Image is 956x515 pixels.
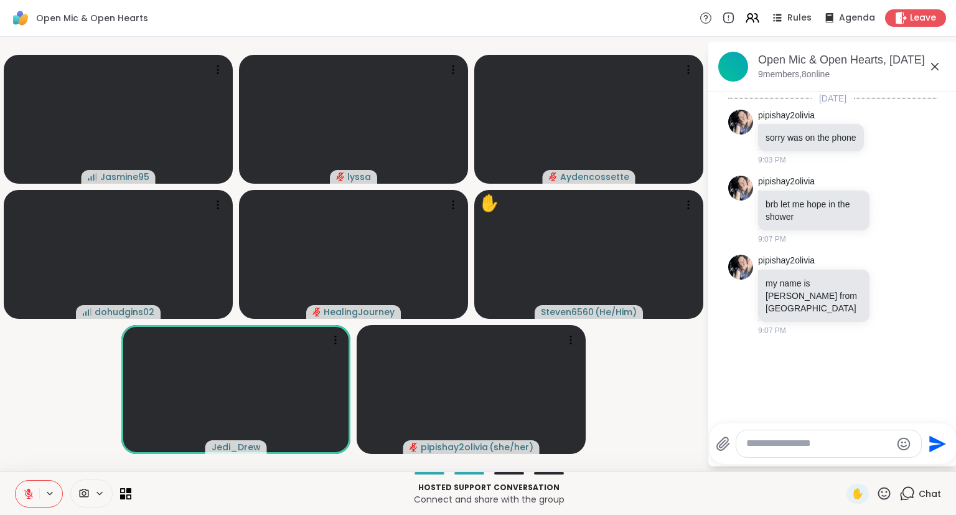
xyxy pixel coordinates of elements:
[910,12,936,24] span: Leave
[896,437,911,451] button: Emoji picker
[212,441,261,453] span: Jedi_Drew
[718,52,748,82] img: Open Mic & Open Hearts, Sep 12
[95,306,154,318] span: dohudgins02
[758,176,815,188] a: pipishay2olivia
[728,110,753,135] img: https://sharewell-space-live.sfo3.digitaloceanspaces.com/user-generated/d00611f7-7241-4821-a0f6-1...
[560,171,629,183] span: Aydencossette
[410,443,418,451] span: audio-muted
[728,255,753,280] img: https://sharewell-space-live.sfo3.digitaloceanspaces.com/user-generated/d00611f7-7241-4821-a0f6-1...
[36,12,148,24] span: Open Mic & Open Hearts
[758,154,786,166] span: 9:03 PM
[758,52,947,68] div: Open Mic & Open Hearts, [DATE]
[421,441,488,453] span: pipishay2olivia
[100,171,149,183] span: Jasmine95
[312,308,321,316] span: audio-muted
[787,12,812,24] span: Rules
[549,172,558,181] span: audio-muted
[489,441,533,453] span: ( she/her )
[139,493,839,506] p: Connect and share with the group
[922,430,950,458] button: Send
[728,176,753,201] img: https://sharewell-space-live.sfo3.digitaloceanspaces.com/user-generated/d00611f7-7241-4821-a0f6-1...
[746,437,891,450] textarea: Type your message
[766,277,862,314] p: my name is [PERSON_NAME] from [GEOGRAPHIC_DATA]
[347,171,371,183] span: lyssa
[839,12,875,24] span: Agenda
[336,172,345,181] span: audio-muted
[851,486,864,501] span: ✋
[758,69,830,81] p: 9 members, 8 online
[766,131,856,144] p: sorry was on the phone
[919,488,941,500] span: Chat
[324,306,395,318] span: HealingJourney
[766,198,862,223] p: brb let me hope in the shower
[595,306,637,318] span: ( He/Him )
[812,92,854,105] span: [DATE]
[758,325,786,336] span: 9:07 PM
[541,306,594,318] span: Steven6560
[479,191,499,215] div: ✋
[758,110,815,122] a: pipishay2olivia
[758,255,815,267] a: pipishay2olivia
[10,7,31,29] img: ShareWell Logomark
[139,482,839,493] p: Hosted support conversation
[758,234,786,245] span: 9:07 PM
